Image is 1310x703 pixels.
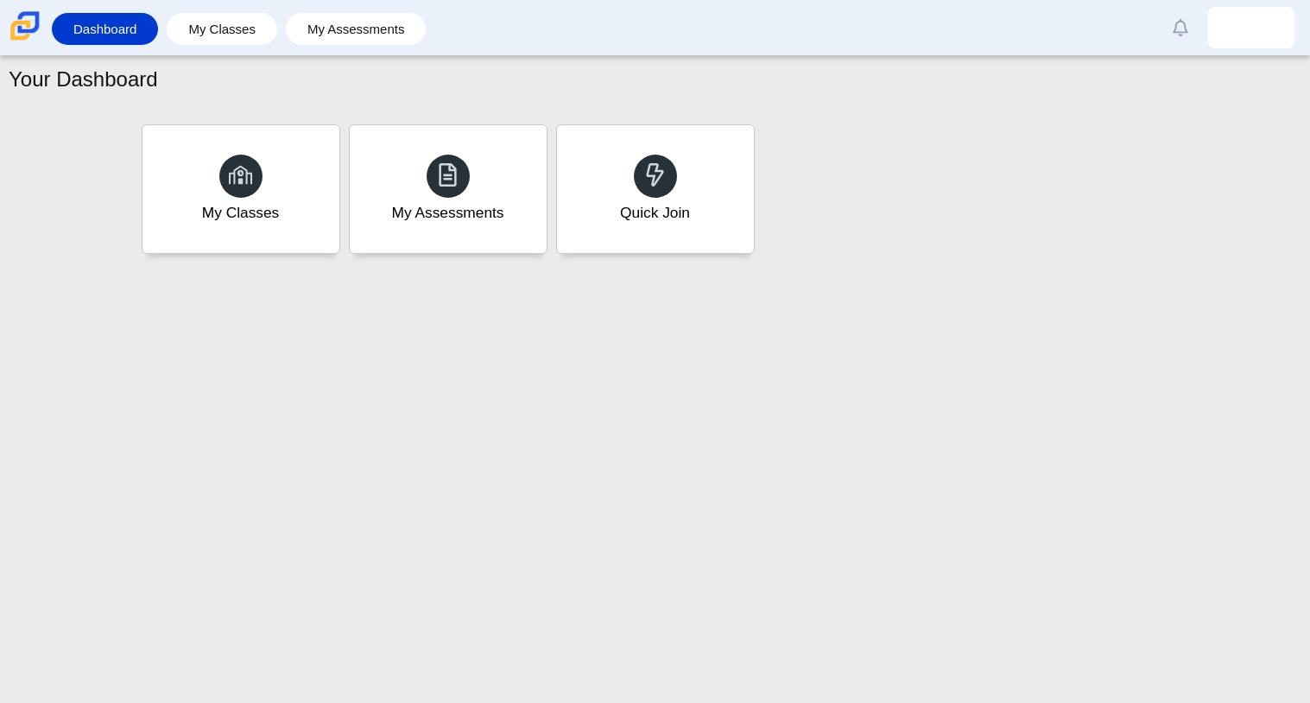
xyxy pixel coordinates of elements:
[620,202,690,224] div: Quick Join
[142,124,340,254] a: My Classes
[294,13,418,45] a: My Assessments
[556,124,755,254] a: Quick Join
[349,124,547,254] a: My Assessments
[60,13,149,45] a: Dashboard
[7,32,43,47] a: Carmen School of Science & Technology
[1208,7,1294,48] a: arrianna.cortes.MwKWlI
[1237,14,1265,41] img: arrianna.cortes.MwKWlI
[9,65,158,94] h1: Your Dashboard
[7,8,43,44] img: Carmen School of Science & Technology
[392,202,504,224] div: My Assessments
[202,202,280,224] div: My Classes
[175,13,269,45] a: My Classes
[1161,9,1199,47] a: Alerts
